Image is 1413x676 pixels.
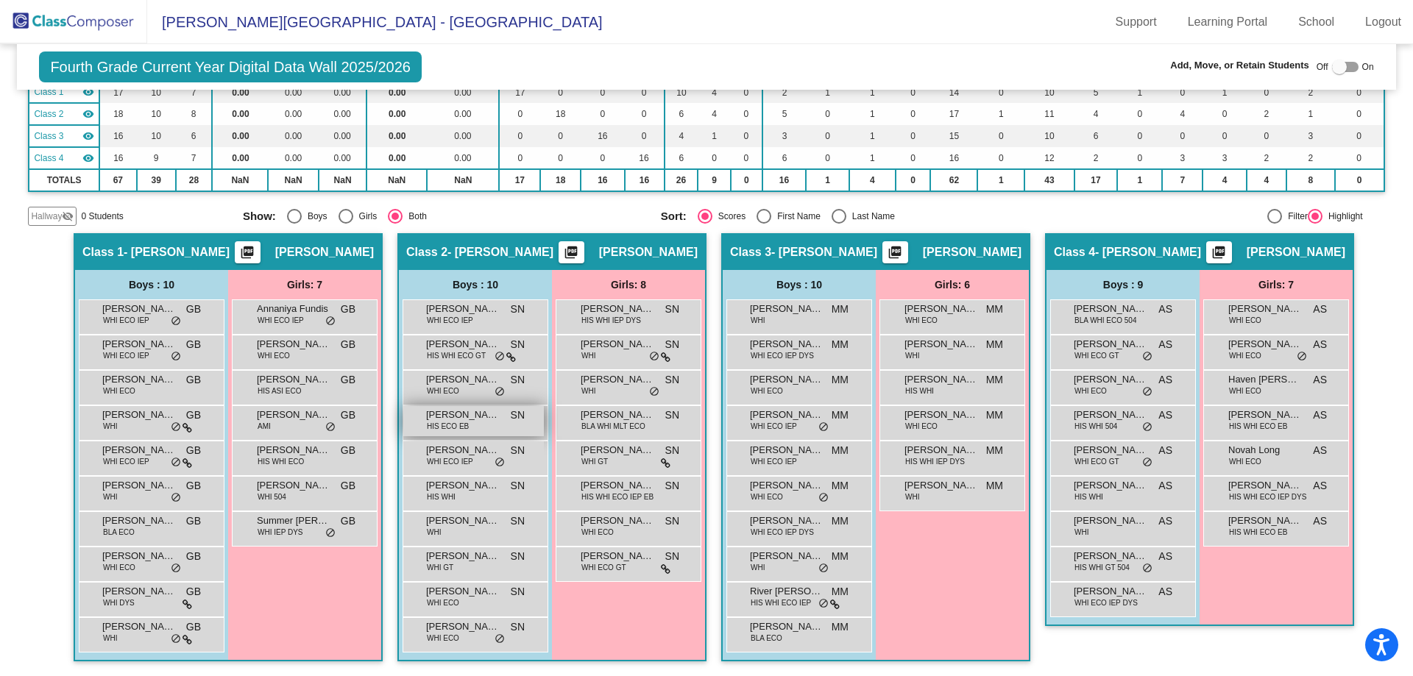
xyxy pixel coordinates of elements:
[1074,103,1118,125] td: 4
[82,86,94,98] mat-icon: visibility
[495,386,505,398] span: do_not_disturb_alt
[712,210,746,223] div: Scores
[581,385,595,396] span: WHI
[137,147,176,169] td: 9
[876,270,1029,299] div: Girls: 6
[1286,125,1335,147] td: 3
[581,125,624,147] td: 16
[540,169,581,191] td: 18
[1203,169,1246,191] td: 4
[977,125,1024,147] td: 0
[212,169,268,191] td: NaN
[581,350,595,361] span: WHI
[665,302,679,317] span: SN
[905,385,934,396] span: HIS WHI
[930,169,977,191] td: 62
[427,103,499,125] td: 0.00
[499,103,540,125] td: 0
[1247,147,1286,169] td: 2
[977,81,1024,103] td: 0
[1117,169,1162,191] td: 1
[1117,81,1162,103] td: 1
[319,81,367,103] td: 0.00
[1228,372,1302,387] span: Haven [PERSON_NAME]
[930,125,977,147] td: 15
[1228,302,1302,316] span: [PERSON_NAME]
[268,81,319,103] td: 0.00
[1335,81,1384,103] td: 0
[540,147,581,169] td: 0
[751,315,765,326] span: WHI
[751,385,783,396] span: WHI ECO
[665,147,698,169] td: 6
[495,351,505,363] span: do_not_disturb_alt
[751,350,814,361] span: WHI ECO IEP DYS
[832,337,849,352] span: MM
[511,408,525,423] span: SN
[427,315,473,326] span: WHI ECO IEP
[562,245,580,266] mat-icon: picture_as_pdf
[366,81,427,103] td: 0.00
[599,245,698,260] span: [PERSON_NAME]
[1353,10,1413,34] a: Logout
[212,81,268,103] td: 0.00
[426,337,500,352] span: [PERSON_NAME]
[1074,337,1147,352] span: [PERSON_NAME]
[762,147,806,169] td: 6
[99,81,137,103] td: 17
[1176,10,1280,34] a: Learning Portal
[29,125,99,147] td: Macey Myall - Myall
[896,147,931,169] td: 0
[103,385,135,396] span: WHI ECO
[750,337,824,352] span: [PERSON_NAME]
[698,81,730,103] td: 4
[268,169,319,191] td: NaN
[731,147,762,169] td: 0
[99,147,137,169] td: 16
[366,125,427,147] td: 0.00
[661,209,1068,224] mat-radio-group: Select an option
[849,147,896,169] td: 1
[243,210,276,223] span: Show:
[806,103,849,125] td: 0
[353,210,378,223] div: Girls
[102,372,176,387] span: [PERSON_NAME]
[1158,337,1172,352] span: AS
[625,103,665,125] td: 0
[1286,147,1335,169] td: 2
[806,81,849,103] td: 1
[581,81,624,103] td: 0
[1313,337,1327,352] span: AS
[1247,169,1286,191] td: 4
[319,103,367,125] td: 0.00
[34,152,63,165] span: Class 4
[1247,125,1286,147] td: 0
[1117,147,1162,169] td: 0
[977,169,1024,191] td: 1
[99,103,137,125] td: 18
[171,316,181,327] span: do_not_disturb_alt
[649,351,659,363] span: do_not_disturb_alt
[581,315,641,326] span: HIS WHI IEP DYS
[1335,103,1384,125] td: 0
[258,315,304,326] span: WHI ECO IEP
[1162,103,1203,125] td: 4
[1170,58,1309,73] span: Add, Move, or Retain Students
[905,315,938,326] span: WHI ECO
[34,107,63,121] span: Class 2
[977,103,1024,125] td: 1
[427,385,459,396] span: WHI ECO
[1286,103,1335,125] td: 1
[171,351,181,363] span: do_not_disturb_alt
[81,210,123,223] span: 0 Students
[403,210,427,223] div: Both
[258,385,301,396] span: HIS ASI ECO
[625,169,665,191] td: 16
[1203,103,1246,125] td: 0
[731,169,762,191] td: 0
[1024,125,1074,147] td: 10
[341,302,355,317] span: GB
[257,302,330,316] span: Annaniya Fundis
[886,245,904,266] mat-icon: picture_as_pdf
[228,270,381,299] div: Girls: 7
